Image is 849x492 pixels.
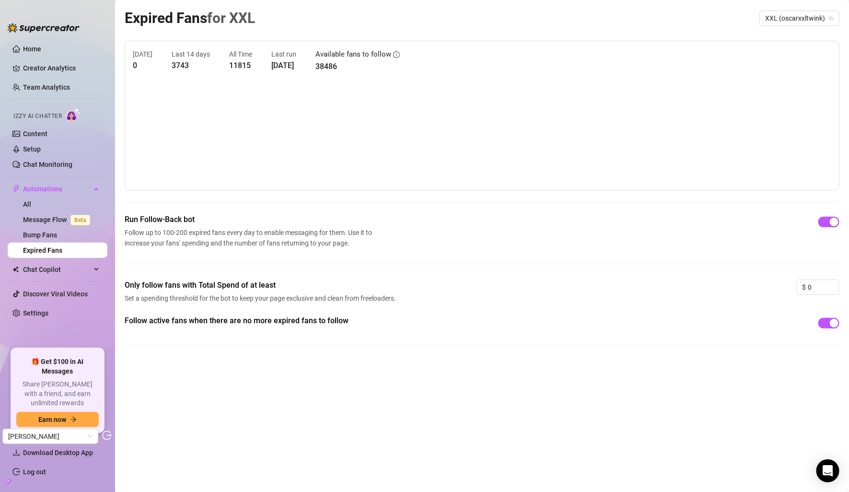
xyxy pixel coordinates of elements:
[393,51,400,58] span: info-circle
[172,49,210,59] article: Last 14 days
[23,60,100,76] a: Creator Analytics
[66,108,81,122] img: AI Chatter
[23,262,91,277] span: Chat Copilot
[125,293,399,304] span: Set a spending threshold for the bot to keep your page exclusive and clean from freeloaders.
[23,309,48,317] a: Settings
[23,231,57,239] a: Bump Fans
[816,459,839,482] div: Open Intercom Messenger
[808,280,839,294] input: 0.00
[125,214,376,225] span: Run Follow-Back bot
[125,7,255,29] article: Expired Fans
[23,130,47,138] a: Content
[23,161,72,168] a: Chat Monitoring
[207,10,255,26] span: for XXL
[315,60,400,72] article: 38486
[102,431,112,440] span: logout
[315,49,391,60] article: Available fans to follow
[172,59,210,71] article: 3743
[16,357,99,376] span: 🎁 Get $100 in AI Messages
[125,280,399,291] span: Only follow fans with Total Spend of at least
[229,49,252,59] article: All Time
[23,449,93,457] span: Download Desktop App
[23,468,46,476] a: Log out
[16,380,99,408] span: Share [PERSON_NAME] with a friend, and earn unlimited rewards
[70,416,77,423] span: arrow-right
[229,59,252,71] article: 11815
[13,112,62,121] span: Izzy AI Chatter
[38,416,66,423] span: Earn now
[133,59,152,71] article: 0
[765,11,834,25] span: XXL (oscarxxltwink)
[125,315,399,327] span: Follow active fans when there are no more expired fans to follow
[23,216,94,223] a: Message FlowBeta
[23,83,70,91] a: Team Analytics
[8,23,80,33] img: logo-BBDzfeDw.svg
[23,200,31,208] a: All
[271,59,296,71] article: [DATE]
[23,145,41,153] a: Setup
[23,45,41,53] a: Home
[12,266,19,273] img: Chat Copilot
[8,429,93,444] span: Pedro Lindberg
[125,227,376,248] span: Follow up to 100-200 expired fans every day to enable messaging for them. Use it to increase your...
[23,290,88,298] a: Discover Viral Videos
[16,412,99,427] button: Earn nowarrow-right
[12,185,20,193] span: thunderbolt
[133,49,152,59] article: [DATE]
[271,49,296,59] article: Last run
[23,181,91,197] span: Automations
[12,449,20,457] span: download
[23,246,62,254] a: Expired Fans
[70,215,90,225] span: Beta
[5,479,12,485] span: build
[828,15,834,21] span: team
